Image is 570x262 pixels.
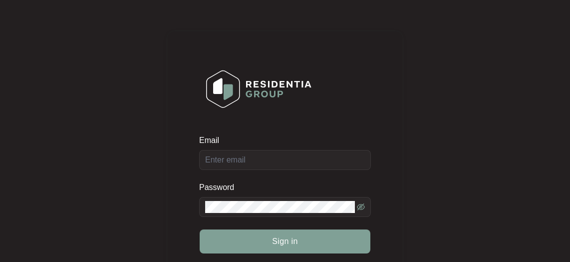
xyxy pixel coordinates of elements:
input: Email [199,150,371,170]
span: Sign in [272,235,298,247]
span: eye-invisible [357,203,365,211]
button: Sign in [200,229,370,253]
input: Password [205,201,355,213]
label: Email [199,135,226,145]
label: Password [199,182,242,192]
img: Login Logo [200,63,318,114]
